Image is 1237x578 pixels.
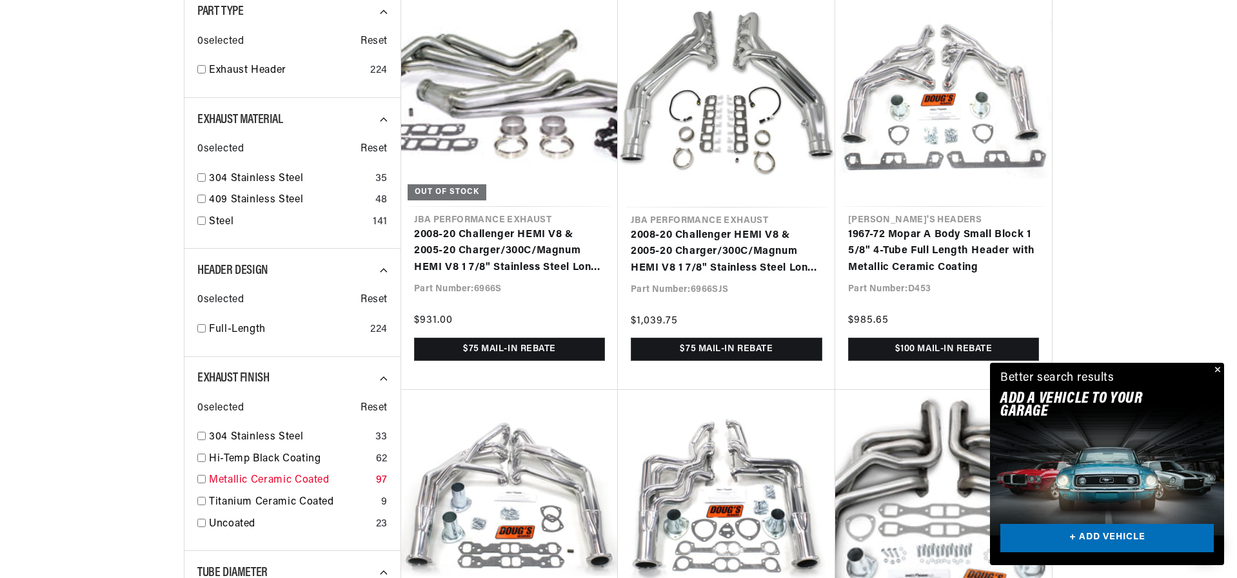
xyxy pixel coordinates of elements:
a: 1967-72 Mopar A Body Small Block 1 5/8" 4-Tube Full Length Header with Metallic Ceramic Coating [848,227,1039,276]
span: 0 selected [197,34,244,50]
a: Steel [209,214,368,231]
a: Titanium Ceramic Coated [209,494,376,511]
a: Full-Length [209,322,365,338]
a: Uncoated [209,516,371,533]
a: Hi-Temp Black Coating [209,451,371,468]
div: 48 [375,192,388,209]
div: 35 [375,171,388,188]
span: Reset [361,400,388,417]
div: 33 [375,429,388,446]
a: + ADD VEHICLE [1000,524,1214,553]
button: Close [1209,363,1224,378]
div: 141 [373,214,388,231]
a: 304 Stainless Steel [209,429,370,446]
div: 224 [370,63,388,79]
span: Exhaust Material [197,113,283,126]
span: Part Type [197,5,243,18]
div: 23 [376,516,388,533]
span: 0 selected [197,141,244,158]
a: 2008-20 Challenger HEMI V8 & 2005-20 Charger/300C/Magnum HEMI V8 1 7/8" Stainless Steel Long Tube... [414,227,605,276]
div: 9 [381,494,388,511]
a: Exhaust Header [209,63,365,79]
div: Better search results [1000,369,1114,388]
span: Exhaust Finish [197,372,269,385]
span: Reset [361,292,388,309]
a: Metallic Ceramic Coated [209,472,371,489]
div: 97 [376,472,388,489]
div: 224 [370,322,388,338]
div: 62 [376,451,388,468]
span: Reset [361,141,388,158]
span: Header Design [197,264,268,277]
span: 0 selected [197,292,244,309]
span: 0 selected [197,400,244,417]
a: 304 Stainless Steel [209,171,370,188]
a: 409 Stainless Steel [209,192,370,209]
span: Reset [361,34,388,50]
h2: Add A VEHICLE to your garage [1000,392,1182,419]
a: 2008-20 Challenger HEMI V8 & 2005-20 Charger/300C/Magnum HEMI V8 1 7/8" Stainless Steel Long Tube... [631,227,822,277]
